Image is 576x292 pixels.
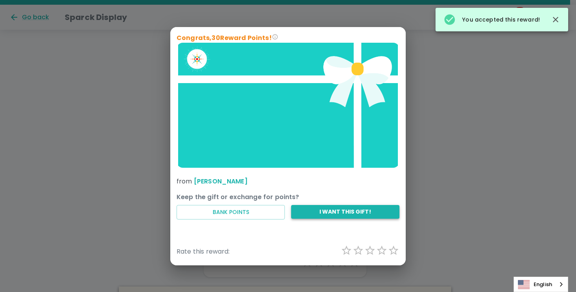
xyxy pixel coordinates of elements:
p: Congrats, 30 Reward Points! [177,33,399,43]
svg: Congrats on your reward! You can either redeem the total reward points for something else with th... [272,34,278,40]
div: Language [514,277,568,292]
a: [PERSON_NAME] [194,177,248,186]
aside: Language selected: English [514,277,568,292]
img: Brand logo [177,43,399,168]
button: Bank Points [177,205,285,219]
p: Rate this reward: [177,247,230,256]
div: You accepted this reward! [443,10,540,29]
p: Keep the gift or exchange for points? [177,192,399,202]
a: English [514,277,568,292]
button: I want this gift! [291,205,399,219]
p: from [177,177,399,186]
